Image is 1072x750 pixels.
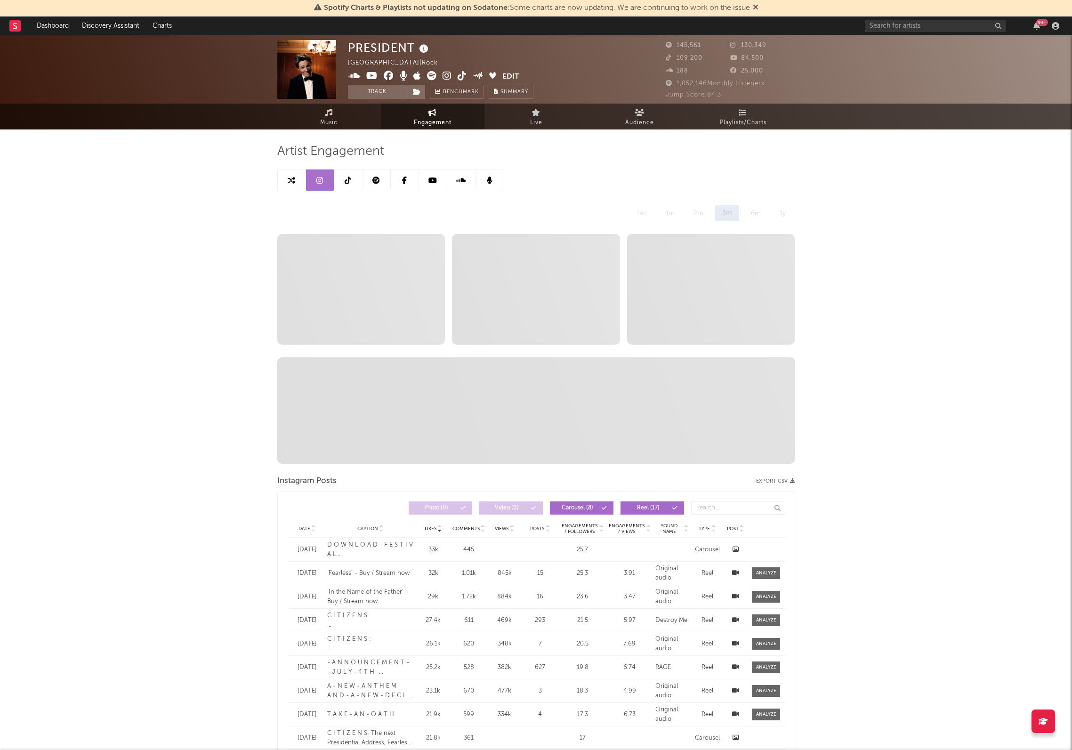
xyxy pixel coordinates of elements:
span: 145,561 [666,42,701,48]
span: Summary [500,89,528,95]
div: 19.8 [561,663,604,672]
div: 1.01k [452,569,485,578]
span: Instagram Posts [277,476,337,487]
span: Video ( 0 ) [485,505,529,511]
button: Video(0) [479,501,543,515]
div: Original audio [655,564,688,582]
div: 20.5 [561,639,604,649]
span: Spotify Charts & Playlists not updating on Sodatone [324,4,508,12]
div: 845k [490,569,519,578]
div: 528 [452,663,485,672]
button: Reel(17) [621,501,684,515]
div: [DATE] [292,734,322,743]
div: 33k [419,545,448,555]
div: Reel [693,710,721,719]
div: 361 [452,734,485,743]
div: 21.8k [419,734,448,743]
div: 23.6 [561,592,604,602]
div: Reel [693,686,721,696]
div: Reel [693,663,721,672]
div: 1.72k [452,592,485,602]
span: Benchmark [443,87,479,98]
span: Playlists/Charts [720,117,766,129]
div: 445 [452,545,485,555]
div: 25.2k [419,663,448,672]
span: Artist Engagement [277,146,384,157]
div: 21.5 [561,616,604,625]
div: Carousel [693,734,721,743]
button: Carousel(8) [550,501,613,515]
div: 25.7 [561,545,604,555]
div: - A N N O U N C E M E N T - - J U L Y - 4 T H - The next presidential address ‘RAGE’ will transmi... [327,658,414,677]
div: 17.3 [561,710,604,719]
span: Views [495,526,508,532]
div: 7.69 [608,639,651,649]
div: A - N E W - A N T H E M A N D - A - N E W - D E C L A R A T I O N R A G E — is out now. Watch the... [327,682,414,700]
div: Reel [693,569,721,578]
div: 334k [490,710,519,719]
div: 884k [490,592,519,602]
div: 5.97 [608,616,651,625]
div: [GEOGRAPHIC_DATA] | Rock [348,57,449,69]
span: Engagements / Followers [561,523,598,534]
div: 2m [686,205,710,221]
div: Carousel [693,545,721,555]
span: Type [699,526,710,532]
div: 32k [419,569,448,578]
div: D O W N L O A D - F E S T I V A L The inaugural rally. Crowds spilled into the fields. Still, the... [327,540,414,559]
div: Destroy Me [655,616,688,625]
div: 293 [524,616,556,625]
span: Audience [625,117,654,129]
span: Likes [425,526,436,532]
div: Reel [693,616,721,625]
a: Benchmark [430,85,484,99]
div: [DATE] [292,569,322,578]
a: Engagement [381,104,484,129]
span: 84,500 [730,55,764,61]
div: 1m [659,205,682,221]
span: Photo ( 0 ) [415,505,458,511]
div: Original audio [655,635,688,653]
div: Original audio [655,705,688,724]
span: Live [530,117,542,129]
div: C I T I Z E N S : Your patience is almost at an end. DESTROY ME [DATE] Action is advised. [327,635,414,653]
span: Comments [452,526,480,532]
div: C I T I Z E N S: Destroy Me - is out now. Watch the official video and preorder the EP - K I N G ... [327,611,414,629]
div: 477k [490,686,519,696]
div: 3 [524,686,556,696]
div: 611 [452,616,485,625]
button: Edit [502,71,519,83]
span: Music [320,117,338,129]
div: Reel [693,592,721,602]
div: 6.73 [608,710,651,719]
div: Original audio [655,682,688,700]
div: 627 [524,663,556,672]
div: 670 [452,686,485,696]
span: Dismiss [753,4,758,12]
div: C I T I Z E N S: The next Presidential Address, Fearless, will air on YouTube and all streaming p... [327,729,414,747]
a: Charts [146,16,178,35]
span: 188 [666,68,688,74]
div: 3m [715,205,739,221]
a: Live [484,104,588,129]
a: Dashboard [30,16,75,35]
div: 27.4k [419,616,448,625]
input: Search... [691,501,785,515]
div: 21.9k [419,710,448,719]
span: Caption [357,526,378,532]
a: Playlists/Charts [692,104,795,129]
div: [DATE] [292,663,322,672]
div: 15 [524,569,556,578]
div: 599 [452,710,485,719]
button: Summary [489,85,533,99]
span: 109,200 [666,55,702,61]
span: Jump Score: 84.3 [666,92,721,98]
span: 25,000 [730,68,763,74]
span: Engagement [414,117,451,129]
span: Post [727,526,739,532]
div: 1y [773,205,793,221]
div: Original audio [655,588,688,606]
span: Sound Name [655,523,683,534]
button: Export CSV [756,478,795,484]
button: Track [348,85,407,99]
